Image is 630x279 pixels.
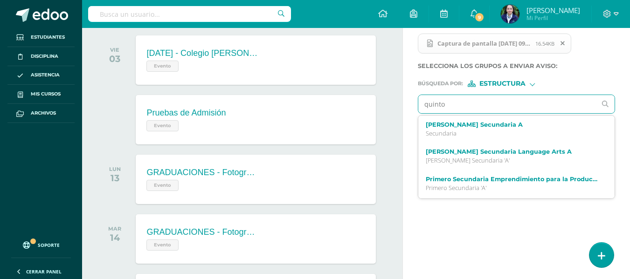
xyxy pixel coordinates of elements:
span: [PERSON_NAME] [526,6,580,15]
span: Mi Perfil [526,14,580,22]
div: [DATE] - Colegio [PERSON_NAME] [146,48,258,58]
p: Secundaria [426,129,600,137]
span: Evento [146,61,179,72]
div: [object Object] [468,81,538,87]
div: 03 [109,53,120,64]
p: Primero Secundaria 'A' [426,184,600,192]
a: Asistencia [7,66,75,85]
a: Estudiantes [7,28,75,47]
a: Archivos [7,104,75,123]
span: Remover archivo [555,38,571,48]
div: LUN [109,166,121,172]
span: 9 [474,12,485,22]
a: Mis cursos [7,85,75,104]
label: [PERSON_NAME] Secundaria A [426,121,600,128]
span: Estructura [479,81,526,86]
div: 13 [109,172,121,184]
span: Asistencia [31,71,60,79]
span: Evento [146,180,179,191]
span: Archivos [31,109,56,117]
span: Captura de pantalla 2025-09-11 091757.png [418,34,571,54]
span: Captura de pantalla [DATE] 091757.png [433,40,535,47]
div: 14 [108,232,121,243]
p: [PERSON_NAME] Secundaria 'A' [426,157,600,164]
span: Soporte [38,242,60,248]
a: Soporte [11,232,71,255]
div: Pruebas de Admisión [146,108,226,118]
span: Evento [146,120,179,131]
span: Estudiantes [31,34,65,41]
input: Ej. Primero primaria [418,95,596,113]
label: [PERSON_NAME] Secundaria Language Arts A [426,148,600,155]
span: 16.54KB [535,40,554,47]
span: Evento [146,239,179,251]
div: GRADUACIONES - Fotografías de Graduandos - QUINTO BACHILLERATO [146,227,258,237]
div: MAR [108,225,121,232]
span: Mis cursos [31,90,61,98]
span: Cerrar panel [26,268,62,275]
a: Disciplina [7,47,75,66]
div: GRADUACIONES - Fotografías de Graduandos - QUINTO BACHILLERATO [146,168,258,177]
span: Búsqueda por : [418,81,463,86]
span: Disciplina [31,53,58,60]
div: VIE [109,47,120,53]
label: Selecciona los grupos a enviar aviso : [418,62,615,69]
img: 381c161aa04f9ea8baa001c8ef3cbafa.png [501,5,519,23]
input: Busca un usuario... [88,6,291,22]
label: Primero Secundaria Emprendimiento para la Productividad A [426,176,600,183]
